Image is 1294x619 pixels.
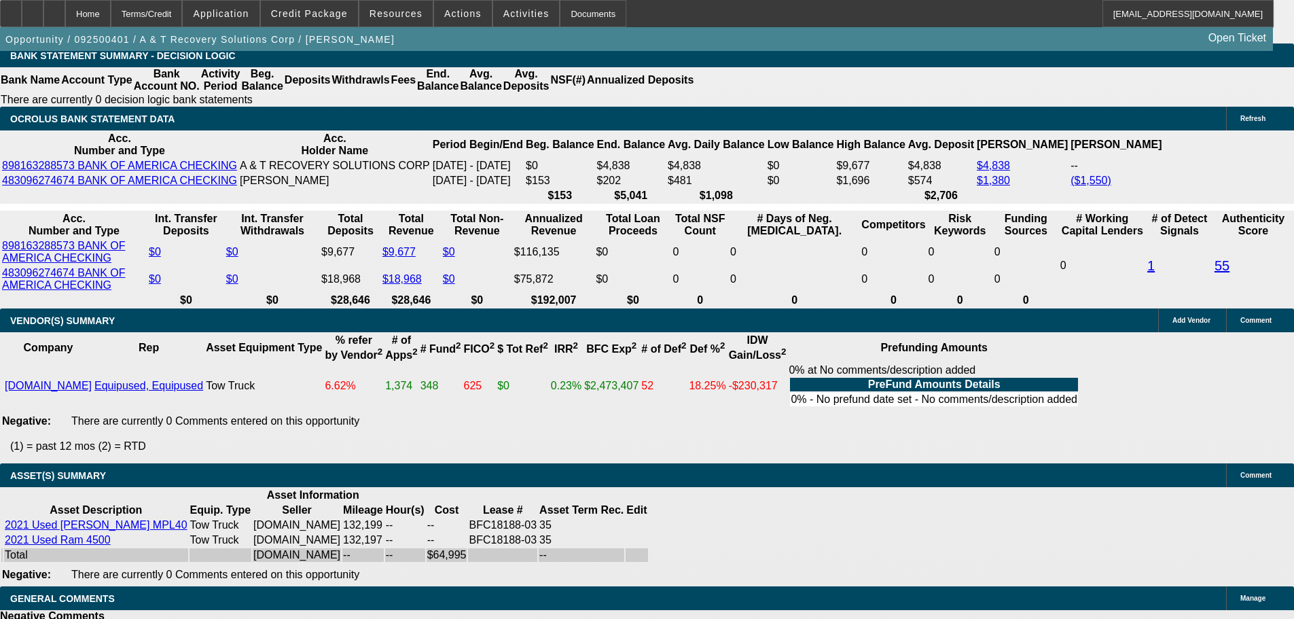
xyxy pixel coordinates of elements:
[928,239,992,265] td: 0
[2,415,51,427] b: Negative:
[595,266,670,292] td: $0
[514,294,594,307] th: $192,007
[382,273,422,285] a: $18,968
[586,67,694,93] th: Annualized Deposits
[391,67,416,93] th: Fees
[928,294,992,307] th: 0
[226,294,319,307] th: $0
[50,504,142,516] b: Asset Description
[2,240,125,264] a: 898163288573 BANK OF AMERICA CHECKING
[667,174,766,188] td: $481
[10,315,115,326] span: VENDOR(S) SUMMARY
[595,239,670,265] td: $0
[497,343,548,355] b: $ Tot Ref
[672,212,727,238] th: Sum of the Total NSF Count and Total Overdraft Fee Count from Ocrolus
[539,504,624,516] b: Asset Term Rec.
[977,175,1010,186] a: $1,380
[386,504,425,516] b: Hour(s)
[370,8,423,19] span: Resources
[907,189,975,202] th: $2,706
[384,364,418,408] td: 1,374
[907,174,975,188] td: $574
[190,518,251,532] td: Tow Truck
[1070,159,1162,173] td: --
[342,548,384,562] td: --
[190,503,251,517] th: Equip. Type
[226,246,238,258] a: $0
[24,342,73,353] b: Company
[331,67,390,93] th: Withdrawls
[596,189,666,202] th: $5,041
[667,189,766,202] th: $1,098
[907,132,975,158] th: Avg. Deposit
[10,50,236,61] span: Bank Statement Summary - Decision Logic
[1,132,238,158] th: Acc. Number and Type
[586,343,636,355] b: BFC Exp
[427,533,467,547] td: --
[667,132,766,158] th: Avg. Daily Balance
[1240,472,1272,479] span: Comment
[835,159,905,173] td: $9,677
[469,519,537,531] span: BFC18188-03
[493,1,560,26] button: Activities
[382,212,441,238] th: Total Revenue
[497,364,549,408] td: $0
[432,159,524,173] td: [DATE] - [DATE]
[596,159,666,173] td: $4,838
[239,159,431,173] td: A & T RECOVERY SOLUTIONS CORP
[1240,595,1265,602] span: Manage
[928,212,992,238] th: Risk Keywords
[149,246,161,258] a: $0
[5,534,111,546] a: 2021 Used Ram 4500
[789,364,1079,408] div: 0% at No comments/description added
[456,340,461,351] sup: 2
[443,246,455,258] a: $0
[1,212,147,238] th: Acc. Number and Type
[672,294,727,307] th: 0
[728,364,787,408] td: -$230,317
[1240,115,1265,122] span: Refresh
[10,593,115,604] span: GENERAL COMMENTS
[464,343,495,355] b: FICO
[5,519,187,531] a: 2021 Used [PERSON_NAME] MPL40
[994,212,1058,238] th: Funding Sources
[994,239,1058,265] td: 0
[641,343,686,355] b: # of Def
[767,159,835,173] td: $0
[550,67,586,93] th: NSF(#)
[139,342,159,353] b: Rep
[133,67,200,93] th: Bank Account NO.
[641,364,687,408] td: 52
[427,548,467,562] td: $64,995
[206,342,322,353] b: Asset Equipment Type
[385,518,425,532] td: --
[539,548,624,562] td: --
[60,67,133,93] th: Account Type
[321,294,380,307] th: $28,646
[720,340,725,351] sup: 2
[412,347,417,357] sup: 2
[385,533,425,547] td: --
[1240,317,1272,324] span: Comment
[94,380,203,391] a: Equipused, Equipused
[463,364,496,408] td: 625
[2,267,125,291] a: 483096274674 BANK OF AMERICA CHECKING
[342,533,384,547] td: 132,197
[514,212,594,238] th: Annualized Revenue
[5,380,92,391] a: [DOMAIN_NAME]
[730,239,859,265] td: 0
[994,294,1058,307] th: 0
[880,342,988,353] b: Prefunding Amounts
[10,113,175,124] span: OCROLUS BANK STATEMENT DATA
[435,504,459,516] b: Cost
[626,503,647,517] th: Edit
[432,174,524,188] td: [DATE] - [DATE]
[1172,317,1210,324] span: Add Vendor
[730,294,859,307] th: 0
[483,504,523,516] b: Lease #
[835,132,905,158] th: High Balance
[667,159,766,173] td: $4,838
[321,212,380,238] th: Total Deposits
[148,212,224,238] th: Int. Transfer Deposits
[342,518,384,532] td: 132,199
